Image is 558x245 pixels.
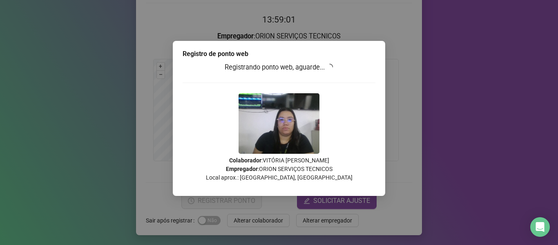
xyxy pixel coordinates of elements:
[183,49,375,59] div: Registro de ponto web
[530,217,550,237] div: Open Intercom Messenger
[183,156,375,182] p: : VITÓRIA [PERSON_NAME] : ORION SERVIÇOS TECNICOS Local aprox.: [GEOGRAPHIC_DATA], [GEOGRAPHIC_DATA]
[326,63,334,71] span: loading
[183,62,375,73] h3: Registrando ponto web, aguarde...
[229,157,261,164] strong: Colaborador
[239,93,319,154] img: 2Q==
[226,166,258,172] strong: Empregador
